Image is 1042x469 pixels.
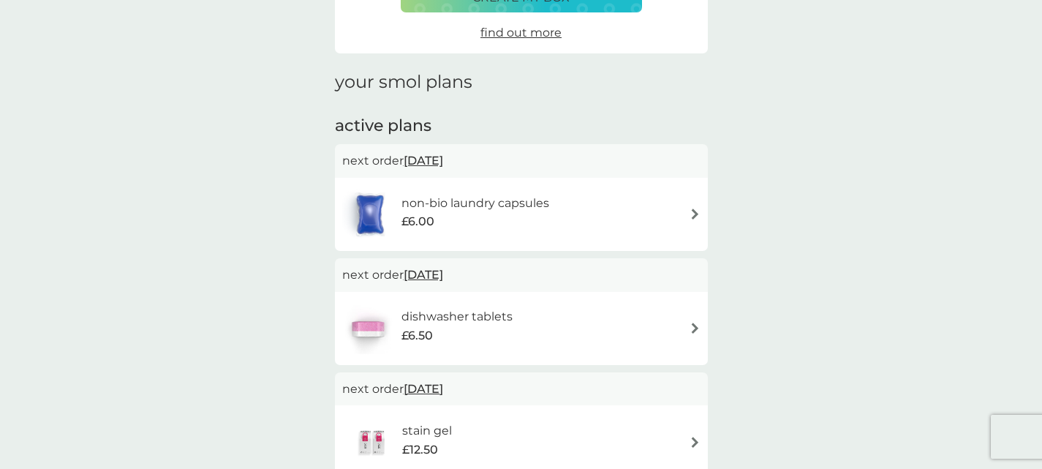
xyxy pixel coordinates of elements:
p: next order [342,266,701,285]
img: arrow right [690,437,701,448]
span: [DATE] [404,260,443,289]
span: [DATE] [404,375,443,403]
span: £12.50 [402,440,438,459]
p: next order [342,151,701,170]
img: stain gel [342,416,402,468]
p: next order [342,380,701,399]
h6: stain gel [402,421,452,440]
img: dishwasher tablets [342,303,393,354]
span: £6.00 [401,212,434,231]
img: arrow right [690,323,701,334]
span: £6.50 [401,326,433,345]
span: find out more [480,26,562,40]
img: arrow right [690,209,701,220]
img: non-bio laundry capsules [342,189,398,240]
h1: your smol plans [335,72,708,93]
span: [DATE] [404,146,443,175]
h6: non-bio laundry capsules [401,194,549,213]
a: find out more [480,23,562,42]
h6: dishwasher tablets [401,307,513,326]
h2: active plans [335,115,708,138]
